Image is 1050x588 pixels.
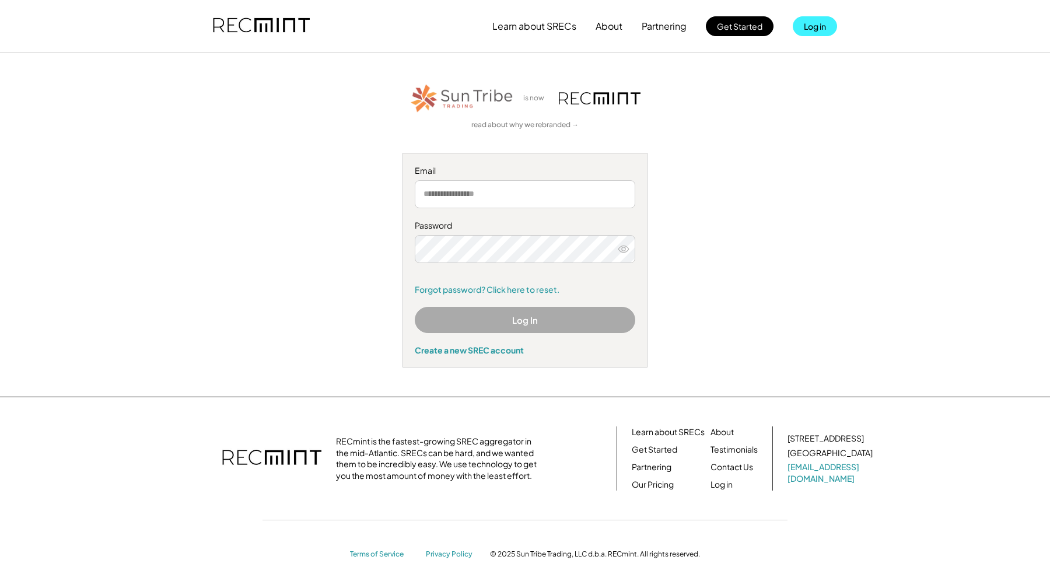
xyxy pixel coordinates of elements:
button: About [596,15,622,38]
a: [EMAIL_ADDRESS][DOMAIN_NAME] [787,461,875,484]
div: Create a new SREC account [415,345,635,355]
a: Testimonials [710,444,758,456]
a: Privacy Policy [426,549,478,559]
div: © 2025 Sun Tribe Trading, LLC d.b.a. RECmint. All rights reserved. [490,549,700,559]
button: Log in [793,16,837,36]
a: Contact Us [710,461,753,473]
div: is now [520,93,553,103]
a: Our Pricing [632,479,674,491]
div: [GEOGRAPHIC_DATA] [787,447,873,459]
button: Learn about SRECs [492,15,576,38]
img: recmint-logotype%403x.png [222,438,321,479]
div: Password [415,220,635,232]
a: read about why we rebranded → [471,120,579,130]
button: Log In [415,307,635,333]
img: recmint-logotype%403x.png [213,6,310,46]
button: Get Started [706,16,773,36]
a: About [710,426,734,438]
a: Terms of Service [350,549,414,559]
a: Forgot password? Click here to reset. [415,284,635,296]
div: Email [415,165,635,177]
a: Learn about SRECs [632,426,705,438]
div: RECmint is the fastest-growing SREC aggregator in the mid-Atlantic. SRECs can be hard, and we wan... [336,436,543,481]
a: Log in [710,479,733,491]
a: Get Started [632,444,677,456]
div: [STREET_ADDRESS] [787,433,864,444]
img: STT_Horizontal_Logo%2B-%2BColor.png [409,82,514,114]
button: Partnering [642,15,687,38]
img: recmint-logotype%403x.png [559,92,640,104]
a: Partnering [632,461,671,473]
